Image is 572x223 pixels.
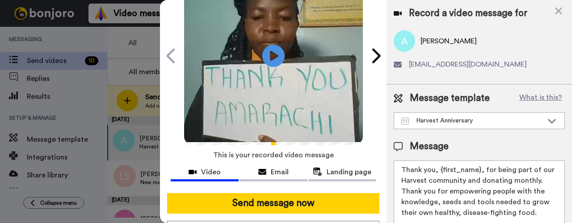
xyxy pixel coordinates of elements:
[213,145,334,165] span: This is your recorded video message
[327,167,371,177] span: Landing page
[167,193,379,214] button: Send message now
[410,140,449,153] span: Message
[410,92,490,105] span: Message template
[401,118,409,125] img: Message-temps.svg
[271,167,289,177] span: Email
[409,59,527,70] span: [EMAIL_ADDRESS][DOMAIN_NAME]
[401,116,543,125] div: Harvest Anniversary
[201,167,221,177] span: Video
[517,92,565,105] button: What is this?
